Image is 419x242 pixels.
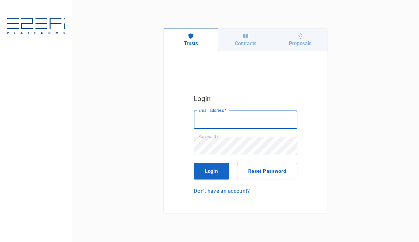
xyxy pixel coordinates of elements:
[194,93,297,104] h5: Login
[7,18,66,35] img: svg%3e
[184,40,198,47] h6: Trusts
[194,187,297,195] a: Don't have an account?
[198,134,219,139] label: Password
[289,40,311,47] h6: Proposals
[237,163,297,179] button: Reset Password
[194,163,229,179] button: Login
[235,40,256,47] h6: Contracts
[198,108,227,113] label: Email address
